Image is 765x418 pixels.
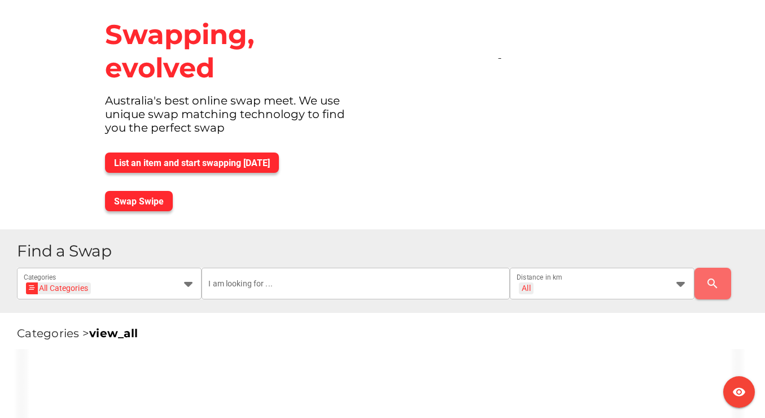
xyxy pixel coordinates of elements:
[105,191,173,211] button: Swap Swipe
[208,268,502,299] input: I am looking for ...
[17,243,756,259] h1: Find a Swap
[105,153,279,173] button: List an item and start swapping [DATE]
[89,326,138,340] a: view_all
[96,94,376,143] div: Australia's best online swap meet. We use unique swap matching technology to find you the perfect...
[17,326,138,340] span: Categories >
[706,277,719,290] i: search
[114,196,164,207] span: Swap Swipe
[732,385,746,399] i: visibility
[96,9,376,94] div: Swapping, evolved
[522,283,530,293] div: All
[29,282,88,294] div: All Categories
[114,158,270,168] span: List an item and start swapping [DATE]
